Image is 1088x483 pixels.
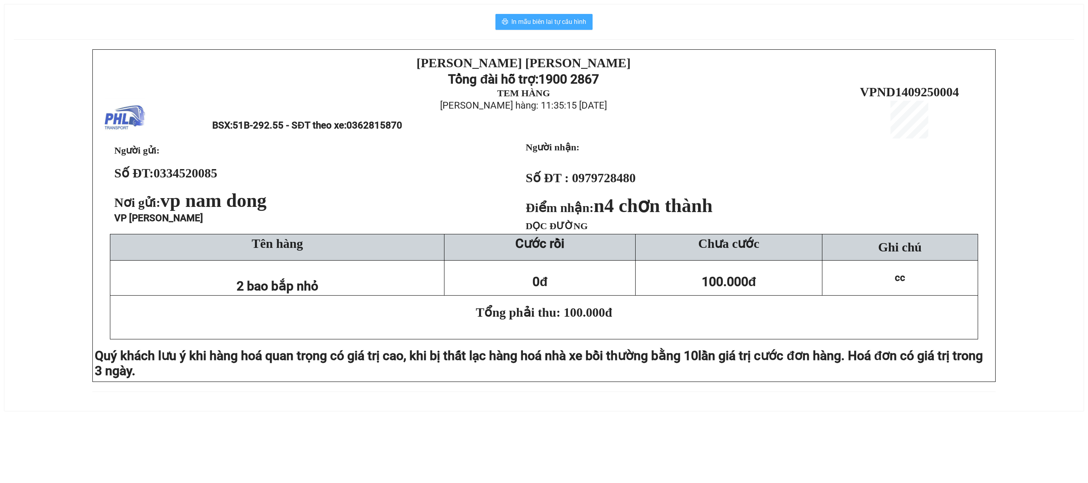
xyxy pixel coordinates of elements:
[114,195,270,210] span: Nơi gửi:
[526,221,588,231] span: DỌC ĐƯỜNG
[252,236,303,251] span: Tên hàng
[440,100,607,111] span: [PERSON_NAME] hàng: 11:35:15 [DATE]
[594,195,712,216] span: n4 chơn thành
[538,72,599,87] strong: 1900 2867
[698,236,759,251] span: Chưa cước
[346,120,402,131] span: 0362815870
[526,142,579,152] strong: Người nhận:
[448,72,538,87] strong: Tổng đài hỗ trợ:
[497,88,550,98] strong: TEM HÀNG
[511,17,586,27] span: In mẫu biên lai tự cấu hình
[860,85,959,99] span: VPND1409250004
[114,166,217,180] strong: Số ĐT:
[212,120,402,131] span: BSX:
[160,190,267,211] span: vp nam dong
[105,98,145,138] img: logo
[515,236,564,251] strong: Cước rồi
[476,305,612,319] span: Tổng phải thu: 100.000đ
[526,171,569,185] strong: Số ĐT :
[502,18,508,26] span: printer
[237,279,318,294] span: 2 bao bắp nhỏ
[572,171,636,185] span: 0979728480
[878,240,922,254] span: Ghi chú
[417,56,631,70] strong: [PERSON_NAME] [PERSON_NAME]
[95,348,983,378] span: lần giá trị cước đơn hàng. Hoá đơn có giá trị trong 3 ngày.
[233,120,402,131] span: 51B-292.55 - SĐT theo xe:
[526,201,712,215] strong: Điểm nhận:
[495,14,593,30] button: printerIn mẫu biên lai tự cấu hình
[532,274,548,289] span: 0đ
[702,274,756,289] span: 100.000đ
[114,212,203,224] span: VP [PERSON_NAME]
[154,166,217,180] span: 0334520085
[895,272,905,283] span: cc
[95,348,698,363] span: Quý khách lưu ý khi hàng hoá quan trọng có giá trị cao, khi bị thất lạc hàng hoá nhà xe bồi thườn...
[114,145,160,156] span: Người gửi:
